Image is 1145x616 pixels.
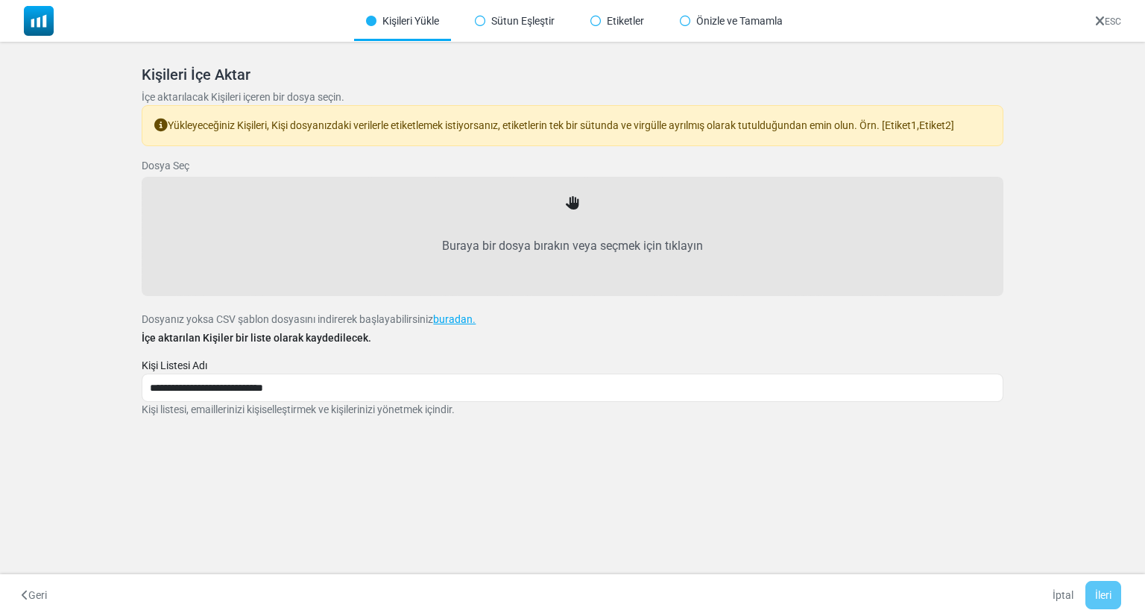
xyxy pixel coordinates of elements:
[1043,581,1083,609] a: İptal
[142,89,1003,105] p: İçe aktarılacak Kişileri içeren bir dosya seçin.
[142,330,371,346] label: İçe aktarılan Kişiler bir liste olarak kaydedilecek.
[142,358,207,374] label: Kişi Listesi Adı
[142,66,1003,84] h5: Kişileri İçe Aktar
[142,312,1003,327] p: Dosyanız yoksa CSV şablon dosyasını indirerek başlayabilirsiniz
[433,313,476,325] a: buradan.
[24,6,54,36] img: mailsoftly_icon_blue_white.svg
[158,213,986,279] label: Buraya bir dosya bırakın veya seçmek için tıklayın
[668,1,795,41] div: Önizle ve Tamamla
[12,581,57,609] button: Geri
[1095,16,1121,27] a: ESC
[463,1,567,41] div: Sütun Eşleştir
[142,158,189,174] label: Dosya Seç
[142,105,1003,146] div: Yükleyeceğiniz Kişileri, Kişi dosyanızdaki verilerle etiketlemek istiyorsanız, etiketlerin tek bi...
[354,1,451,41] div: Kişileri Yükle
[142,402,1003,418] p: Kişi listesi, emaillerinizi kişiselleştirmek ve kişilerinizi yönetmek içindir.
[578,1,656,41] div: Etiketler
